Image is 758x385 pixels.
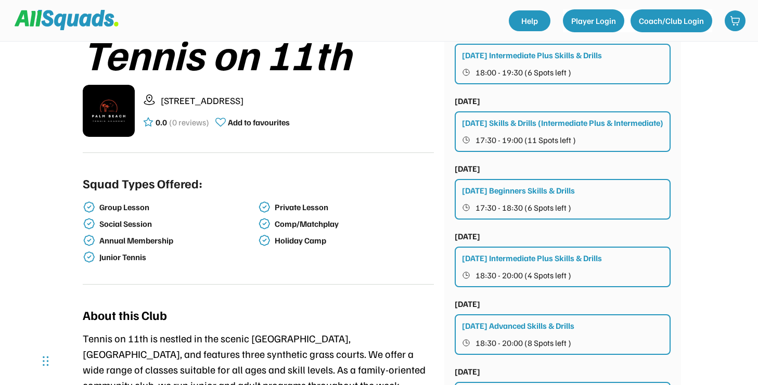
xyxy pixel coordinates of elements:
[99,252,256,262] div: Junior Tennis
[462,133,664,147] button: 17:30 - 19:00 (11 Spots left )
[83,174,202,192] div: Squad Types Offered:
[83,85,135,137] img: IMG_2979.png
[462,201,664,214] button: 17:30 - 18:30 (6 Spots left )
[99,236,256,246] div: Annual Membership
[476,136,576,144] span: 17:30 - 19:00 (11 Spots left )
[476,203,571,212] span: 17:30 - 18:30 (6 Spots left )
[462,336,664,350] button: 18:30 - 20:00 (8 Spots left )
[258,234,271,247] img: check-verified-01.svg
[161,94,434,108] div: [STREET_ADDRESS]
[258,217,271,230] img: check-verified-01.svg
[462,319,574,332] div: [DATE] Advanced Skills & Drills
[83,234,95,247] img: check-verified-01.svg
[455,162,480,175] div: [DATE]
[275,202,432,212] div: Private Lesson
[258,201,271,213] img: check-verified-01.svg
[462,49,602,61] div: [DATE] Intermediate Plus Skills & Drills
[99,202,256,212] div: Group Lesson
[509,10,550,31] a: Help
[462,184,575,197] div: [DATE] Beginners Skills & Drills
[462,268,664,282] button: 18:30 - 20:00 (4 Spots left )
[563,9,624,32] button: Player Login
[455,365,480,378] div: [DATE]
[83,305,167,324] div: About this Club
[476,68,571,76] span: 18:00 - 19:30 (6 Spots left )
[275,219,432,229] div: Comp/Matchplay
[228,116,290,129] div: Add to favourites
[83,31,434,76] div: Tennis on 11th
[275,236,432,246] div: Holiday Camp
[83,217,95,230] img: check-verified-01.svg
[462,252,602,264] div: [DATE] Intermediate Plus Skills & Drills
[99,219,256,229] div: Social Session
[15,10,119,30] img: Squad%20Logo.svg
[83,251,95,263] img: check-verified-01.svg
[462,66,664,79] button: 18:00 - 19:30 (6 Spots left )
[476,339,571,347] span: 18:30 - 20:00 (8 Spots left )
[156,116,167,129] div: 0.0
[455,95,480,107] div: [DATE]
[455,298,480,310] div: [DATE]
[476,271,571,279] span: 18:30 - 20:00 (4 Spots left )
[462,117,663,129] div: [DATE] Skills & Drills (Intermediate Plus & Intermediate)
[455,230,480,242] div: [DATE]
[169,116,209,129] div: (0 reviews)
[730,16,740,26] img: shopping-cart-01%20%281%29.svg
[83,201,95,213] img: check-verified-01.svg
[631,9,712,32] button: Coach/Club Login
